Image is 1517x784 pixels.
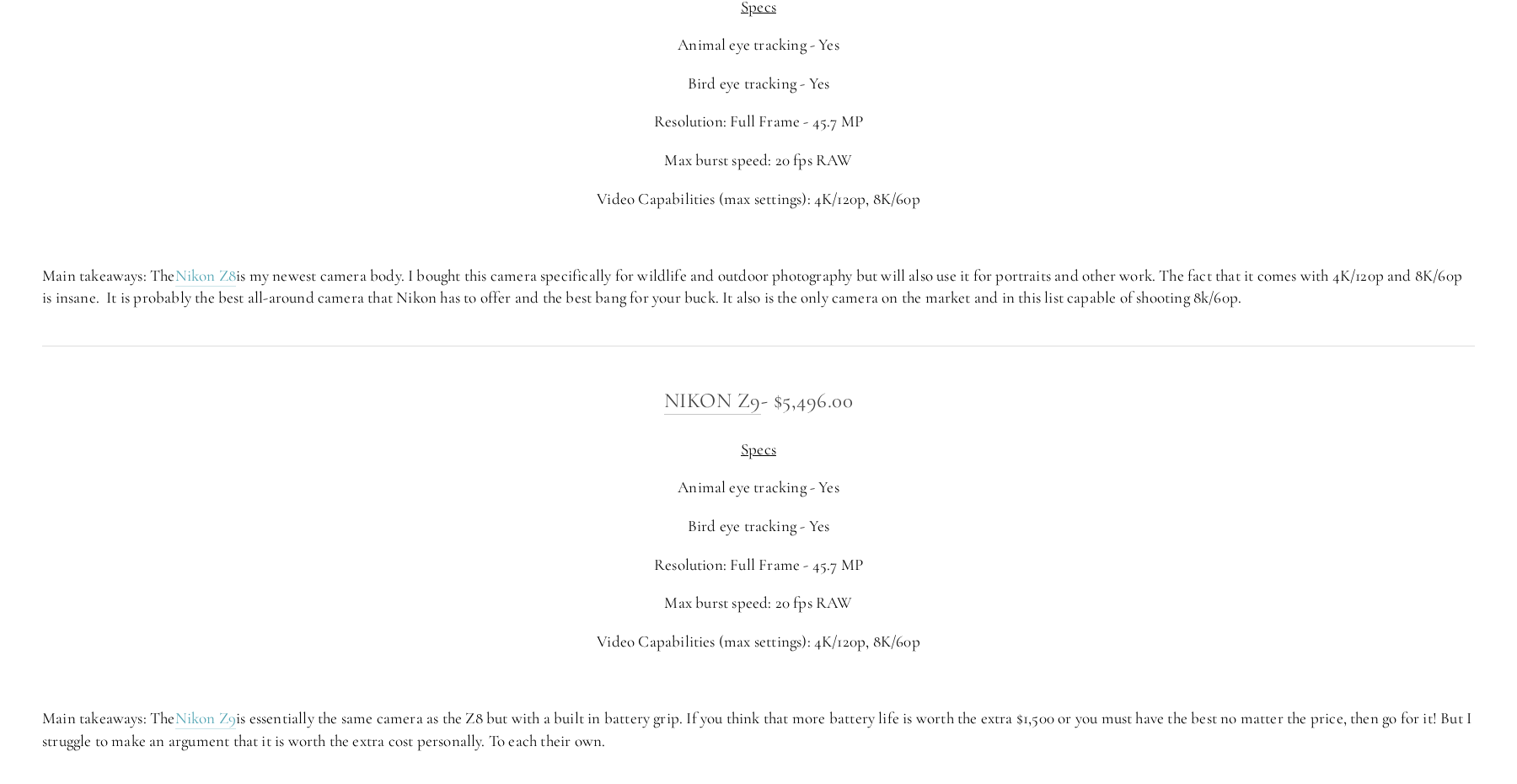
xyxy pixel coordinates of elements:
[42,554,1475,577] p: Resolution: Full Frame - 45.7 MP
[42,515,1475,538] p: Bird eye tracking - Yes
[42,384,1475,417] h3: - $5,496.00
[741,439,776,459] span: Specs
[664,388,761,415] a: Nikon Z9
[175,266,237,287] a: Nikon Z8
[42,149,1475,172] p: Max burst speed: 20 fps RAW
[42,592,1475,615] p: Max burst speed: 20 fps RAW
[42,631,1475,653] p: Video Capabilities (max settings): 4K/120p, 8K/60p
[42,265,1475,309] p: Main takeaways: The is my newest camera body. I bought this camera specifically for wildlife and ...
[42,188,1475,211] p: Video Capabilities (max settings): 4K/120p, 8K/60p
[42,476,1475,499] p: Animal eye tracking - Yes
[42,110,1475,133] p: Resolution: Full Frame - 45.7 MP
[42,707,1475,752] p: Main takeaways: The is essentially the same camera as the Z8 but with a built in battery grip. If...
[42,34,1475,56] p: Animal eye tracking - Yes
[42,72,1475,95] p: Bird eye tracking - Yes
[175,708,237,729] a: Nikon Z9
